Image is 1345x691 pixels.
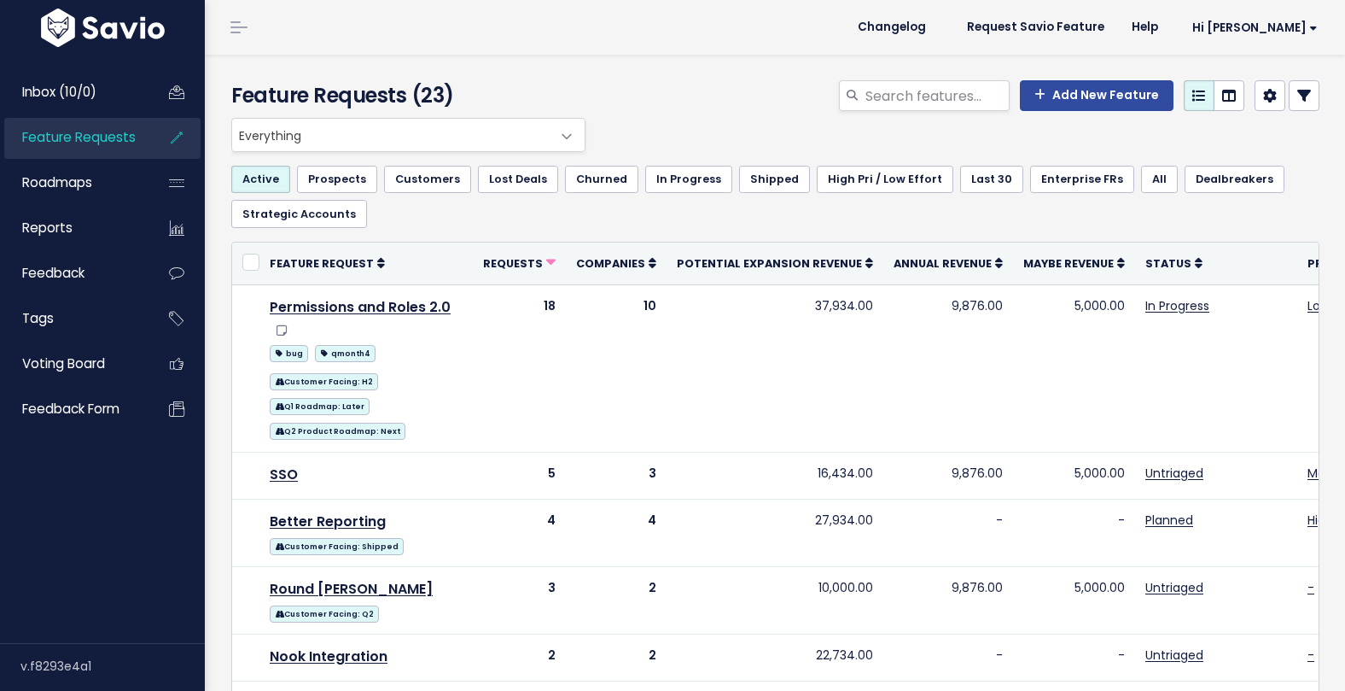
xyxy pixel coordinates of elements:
[1013,566,1135,634] td: 5,000.00
[270,606,379,623] span: Customer Facing: Q2
[4,118,142,157] a: Feature Requests
[1013,284,1135,452] td: 5,000.00
[1307,465,1333,482] a: Med
[1030,166,1134,193] a: Enterprise FRs
[677,256,862,271] span: Potential Expansion Revenue
[1013,634,1135,681] td: -
[473,566,566,634] td: 3
[270,370,378,391] a: Customer Facing: H2
[576,256,645,271] span: Companies
[1172,15,1331,41] a: Hi [PERSON_NAME]
[270,345,308,362] span: bug
[1192,21,1318,34] span: Hi [PERSON_NAME]
[270,398,370,415] span: Q1 Roadmap: Later
[566,566,667,634] td: 2
[1145,647,1203,664] a: Untriaged
[473,499,566,566] td: 4
[883,499,1013,566] td: -
[894,256,992,271] span: Annual Revenue
[37,9,169,47] img: logo-white.9d6f32f41409.svg
[739,166,810,193] a: Shipped
[960,166,1023,193] a: Last 30
[1141,166,1178,193] a: All
[270,538,404,555] span: Customer Facing: Shipped
[20,644,205,688] div: v.f8293e4a1
[1145,465,1203,482] a: Untriaged
[1145,256,1191,271] span: Status
[4,344,142,384] a: Voting Board
[1307,647,1314,664] a: -
[667,284,883,452] td: 37,934.00
[231,118,585,152] span: Everything
[1023,255,1125,272] a: Maybe Revenue
[478,166,558,193] a: Lost Deals
[566,452,667,499] td: 3
[1145,579,1203,596] a: Untriaged
[883,284,1013,452] td: 9,876.00
[1145,512,1193,529] a: Planned
[817,166,953,193] a: High Pri / Low Effort
[270,373,378,390] span: Customer Facing: H2
[22,219,73,237] span: Reports
[231,166,1319,228] ul: Filter feature requests
[22,264,84,282] span: Feedback
[576,255,656,272] a: Companies
[953,15,1118,40] a: Request Savio Feature
[667,452,883,499] td: 16,434.00
[483,256,543,271] span: Requests
[566,634,667,681] td: 2
[483,255,556,272] a: Requests
[4,254,142,293] a: Feedback
[270,535,404,556] a: Customer Facing: Shipped
[566,499,667,566] td: 4
[4,299,142,338] a: Tags
[864,80,1010,111] input: Search features...
[315,342,376,363] a: qmonth4
[270,602,379,624] a: Customer Facing: Q2
[1023,256,1114,271] span: Maybe Revenue
[270,297,451,317] a: Permissions and Roles 2.0
[677,255,873,272] a: Potential Expansion Revenue
[1145,297,1209,314] a: In Progress
[384,166,471,193] a: Customers
[645,166,732,193] a: In Progress
[1013,452,1135,499] td: 5,000.00
[883,634,1013,681] td: -
[270,255,385,272] a: Feature Request
[231,200,367,227] a: Strategic Accounts
[858,21,926,33] span: Changelog
[473,284,566,452] td: 18
[1185,166,1284,193] a: Dealbreakers
[883,452,1013,499] td: 9,876.00
[22,173,92,191] span: Roadmaps
[270,256,374,271] span: Feature Request
[4,389,142,429] a: Feedback form
[270,342,308,363] a: bug
[22,128,136,146] span: Feature Requests
[1307,579,1314,596] a: -
[883,566,1013,634] td: 9,876.00
[473,634,566,681] td: 2
[1307,512,1333,529] a: High
[667,499,883,566] td: 27,934.00
[4,73,142,112] a: Inbox (10/0)
[232,119,550,151] span: Everything
[894,255,1003,272] a: Annual Revenue
[270,512,386,531] a: Better Reporting
[231,80,577,111] h4: Feature Requests (23)
[1307,297,1330,314] a: Low
[270,395,370,416] a: Q1 Roadmap: Later
[1118,15,1172,40] a: Help
[566,284,667,452] td: 10
[473,452,566,499] td: 5
[4,163,142,202] a: Roadmaps
[565,166,638,193] a: Churned
[297,166,377,193] a: Prospects
[315,345,376,362] span: qmonth4
[22,400,119,418] span: Feedback form
[1013,499,1135,566] td: -
[22,309,54,327] span: Tags
[667,566,883,634] td: 10,000.00
[270,579,433,599] a: Round [PERSON_NAME]
[22,354,105,372] span: Voting Board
